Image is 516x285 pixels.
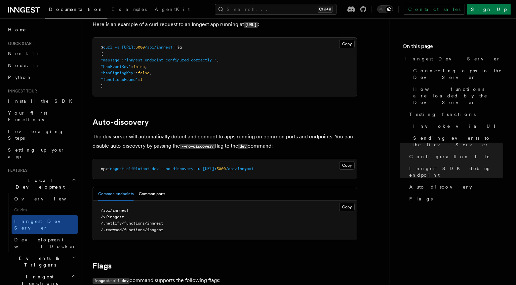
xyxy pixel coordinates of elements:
[101,64,131,69] span: "hasEventKey"
[238,144,248,149] code: dev
[411,120,503,132] a: Invoke via UI
[108,166,149,171] span: inngest-cli@latest
[175,45,177,50] span: |
[405,55,500,62] span: Inngest Dev Server
[339,203,355,211] button: Copy
[101,52,103,56] span: {
[5,252,78,271] button: Events & Triggers
[413,67,503,81] span: Connecting apps to the Dev Server
[8,147,65,159] span: Setting up your app
[14,219,71,231] span: Inngest Dev Server
[101,77,138,82] span: "functionsFound"
[152,166,159,171] span: dev
[136,71,138,75] span: :
[5,95,78,107] a: Install the SDK
[101,84,103,88] span: }
[407,108,503,120] a: Testing functions
[11,17,16,22] img: website_grey.svg
[49,7,103,12] span: Documentation
[19,11,32,16] div: v 4.0.25
[203,166,217,171] span: [URL]:
[101,45,103,50] span: $
[8,51,39,56] span: Next.js
[377,5,393,13] button: Toggle dark mode
[339,40,355,48] button: Copy
[101,208,129,213] span: /api/inngest
[14,196,82,201] span: Overview
[18,38,23,44] img: tab_domain_overview_orange.svg
[151,2,194,18] a: AgentKit
[161,166,193,171] span: --no-discovery
[5,255,72,268] span: Events & Triggers
[115,45,119,50] span: -s
[124,58,217,62] span: "Inngest endpoint configured correctly."
[5,59,78,71] a: Node.js
[93,278,130,284] code: inngest-cli dev
[407,181,503,193] a: Auto-discovery
[215,4,337,15] button: Search...Ctrl+K
[5,41,34,46] span: Quick start
[409,111,476,118] span: Testing functions
[8,75,32,80] span: Python
[8,26,26,33] span: Home
[467,4,511,15] a: Sign Up
[413,135,503,148] span: Sending events to the Dev Server
[12,215,78,234] a: Inngest Dev Server
[93,261,112,270] a: Flags
[139,187,165,201] button: Common ports
[244,22,258,28] code: [URL]
[409,184,472,190] span: Auto-discovery
[103,45,112,50] span: curl
[101,71,136,75] span: "hasSigningKey"
[5,144,78,162] a: Setting up your app
[45,2,107,18] a: Documentation
[180,144,215,149] code: --no-discovery
[101,228,163,232] span: /.redwood/functions/inngest
[5,48,78,59] a: Next.js
[413,123,501,129] span: Invoke via UI
[5,174,78,193] button: Local Development
[145,64,147,69] span: ,
[122,45,136,50] span: [URL]:
[140,77,142,82] span: 1
[93,132,357,151] p: The dev server will automatically detect and connect to apps running on common ports and endpoint...
[145,45,173,50] span: /api/inngest
[5,24,78,36] a: Home
[66,38,71,44] img: tab_keywords_by_traffic_grey.svg
[196,166,200,171] span: -u
[411,132,503,151] a: Sending events to the Dev Server
[131,64,133,69] span: :
[8,129,64,141] span: Leveraging Steps
[226,166,254,171] span: /api/inngest
[17,17,73,22] div: Domain: [DOMAIN_NAME]
[5,177,72,190] span: Local Development
[101,166,108,171] span: npx
[409,196,433,202] span: Flags
[8,63,39,68] span: Node.js
[177,45,182,50] span: jq
[98,187,134,201] button: Common endpoints
[101,215,124,219] span: /x/inngest
[149,71,152,75] span: ,
[101,221,163,226] span: /.netlify/functions/inngest
[5,193,78,252] div: Local Development
[407,193,503,205] a: Flags
[138,77,140,82] span: :
[107,2,151,18] a: Examples
[73,39,111,43] div: Keywords by Traffic
[93,20,357,29] p: Here is an example of a curl request to an Inngest app running at :
[8,98,76,104] span: Install the SDK
[217,166,226,171] span: 3000
[411,83,503,108] a: How functions are loaded by the Dev Server
[133,64,145,69] span: false
[409,165,503,178] span: Inngest SDK debug endpoint
[217,58,219,62] span: ,
[155,7,190,12] span: AgentKit
[407,162,503,181] a: Inngest SDK debug endpoint
[12,205,78,215] span: Guides
[111,7,147,12] span: Examples
[136,45,145,50] span: 3000
[138,71,149,75] span: false
[25,39,59,43] div: Domain Overview
[5,168,27,173] span: Features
